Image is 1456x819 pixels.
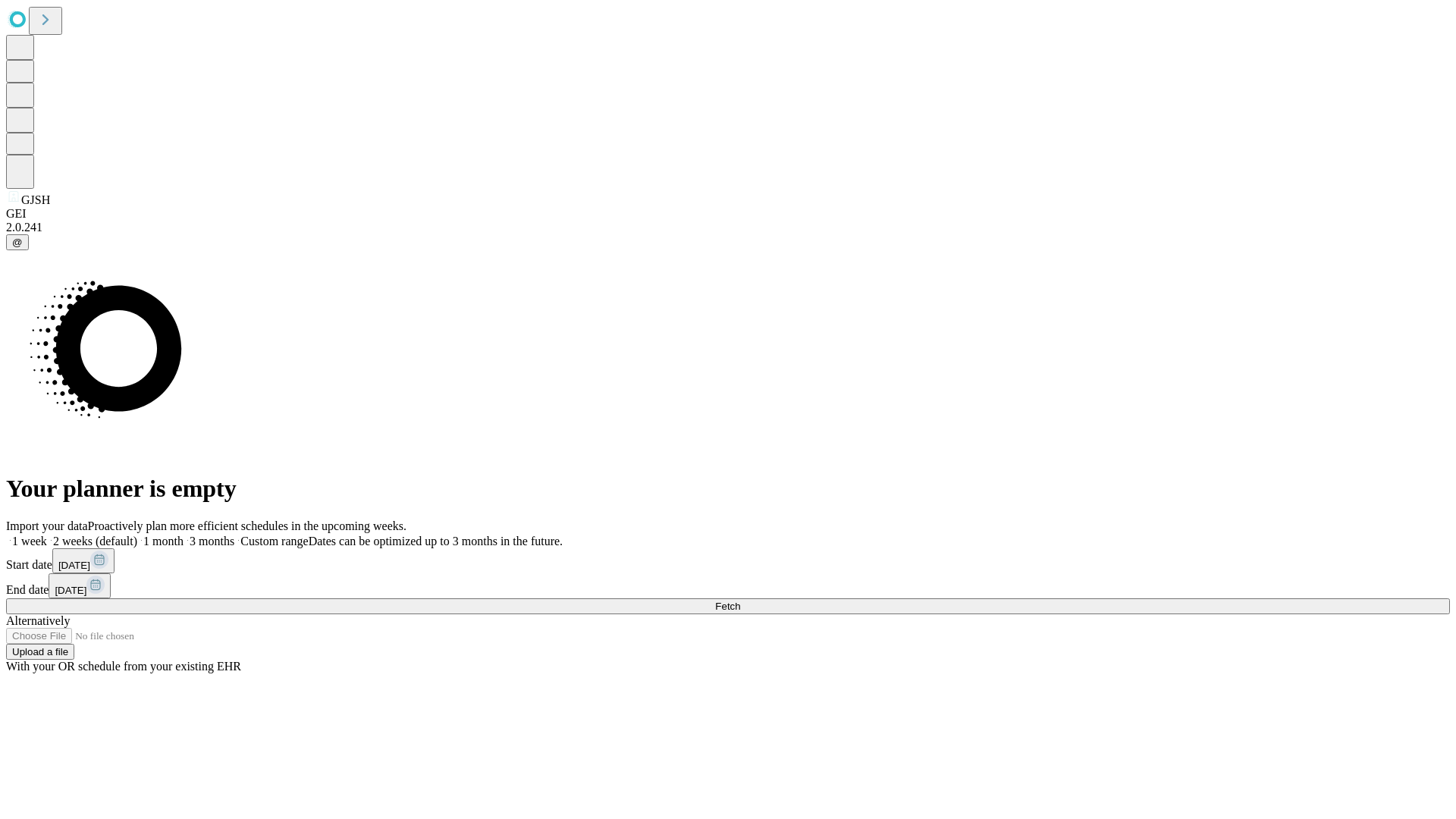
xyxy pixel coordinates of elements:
span: Import your data [6,519,88,532]
span: Alternatively [6,614,70,627]
div: Start date [6,548,1450,573]
div: End date [6,573,1450,598]
span: GJSH [21,193,50,206]
button: Fetch [6,598,1450,614]
span: Dates can be optimized up to 3 months in the future. [309,535,563,548]
span: Proactively plan more efficient schedules in the upcoming weeks. [88,519,406,532]
span: @ [12,237,23,248]
span: [DATE] [58,560,90,571]
span: [DATE] [55,585,86,596]
button: [DATE] [52,548,115,573]
span: 1 week [12,535,47,548]
span: Custom range [240,535,308,548]
span: With your OR schedule from your existing EHR [6,660,241,673]
div: GEI [6,207,1450,221]
span: 1 month [143,535,184,548]
h1: Your planner is empty [6,475,1450,503]
button: [DATE] [49,573,111,598]
span: Fetch [715,601,740,612]
span: 3 months [190,535,234,548]
button: Upload a file [6,644,74,660]
div: 2.0.241 [6,221,1450,234]
button: @ [6,234,29,250]
span: 2 weeks (default) [53,535,137,548]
